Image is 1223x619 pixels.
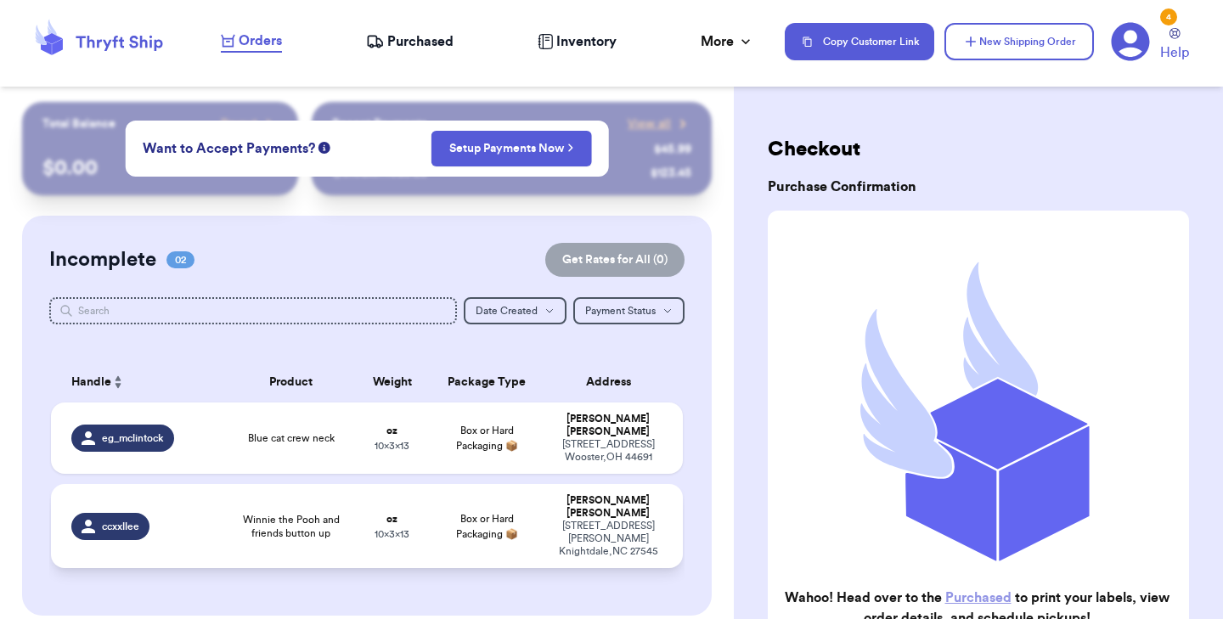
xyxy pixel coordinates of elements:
[554,520,662,558] div: [STREET_ADDRESS][PERSON_NAME] Knightdale , NC 27545
[143,138,315,159] span: Want to Accept Payments?
[1111,22,1150,61] a: 4
[554,438,662,464] div: [STREET_ADDRESS] Wooster , OH 44691
[785,23,934,60] button: Copy Customer Link
[1160,42,1189,63] span: Help
[386,425,397,436] strong: oz
[556,31,617,52] span: Inventory
[573,297,685,324] button: Payment Status
[42,115,116,132] p: Total Balance
[102,520,139,533] span: ccxxllee
[944,23,1094,60] button: New Shipping Order
[456,425,518,451] span: Box or Hard Packaging 📦
[554,413,662,438] div: [PERSON_NAME] [PERSON_NAME]
[554,494,662,520] div: [PERSON_NAME] [PERSON_NAME]
[354,362,430,402] th: Weight
[238,513,344,540] span: Winnie the Pooh and friends button up
[768,177,1189,197] h3: Purchase Confirmation
[166,251,194,268] span: 02
[221,115,278,132] a: Payout
[654,141,691,158] div: $ 45.99
[366,31,454,52] a: Purchased
[945,591,1012,605] a: Purchased
[464,297,566,324] button: Date Created
[431,131,592,166] button: Setup Payments Now
[456,514,518,539] span: Box or Hard Packaging 📦
[248,431,335,445] span: Blue cat crew neck
[476,306,538,316] span: Date Created
[332,115,426,132] p: Recent Payments
[221,31,282,53] a: Orders
[49,246,156,273] h2: Incomplete
[628,115,691,132] a: View all
[651,165,691,182] div: $ 123.45
[221,115,257,132] span: Payout
[49,297,457,324] input: Search
[228,362,354,402] th: Product
[768,136,1189,163] h2: Checkout
[111,372,125,392] button: Sort ascending
[1160,8,1177,25] div: 4
[42,155,278,182] p: $ 0.00
[701,31,754,52] div: More
[239,31,282,51] span: Orders
[449,140,574,157] a: Setup Payments Now
[538,31,617,52] a: Inventory
[544,362,683,402] th: Address
[1160,28,1189,63] a: Help
[71,374,111,391] span: Handle
[375,441,409,451] span: 10 x 3 x 13
[387,31,454,52] span: Purchased
[628,115,671,132] span: View all
[375,529,409,539] span: 10 x 3 x 13
[430,362,544,402] th: Package Type
[585,306,656,316] span: Payment Status
[102,431,164,445] span: eg_mclintock
[386,514,397,524] strong: oz
[545,243,685,277] button: Get Rates for All (0)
